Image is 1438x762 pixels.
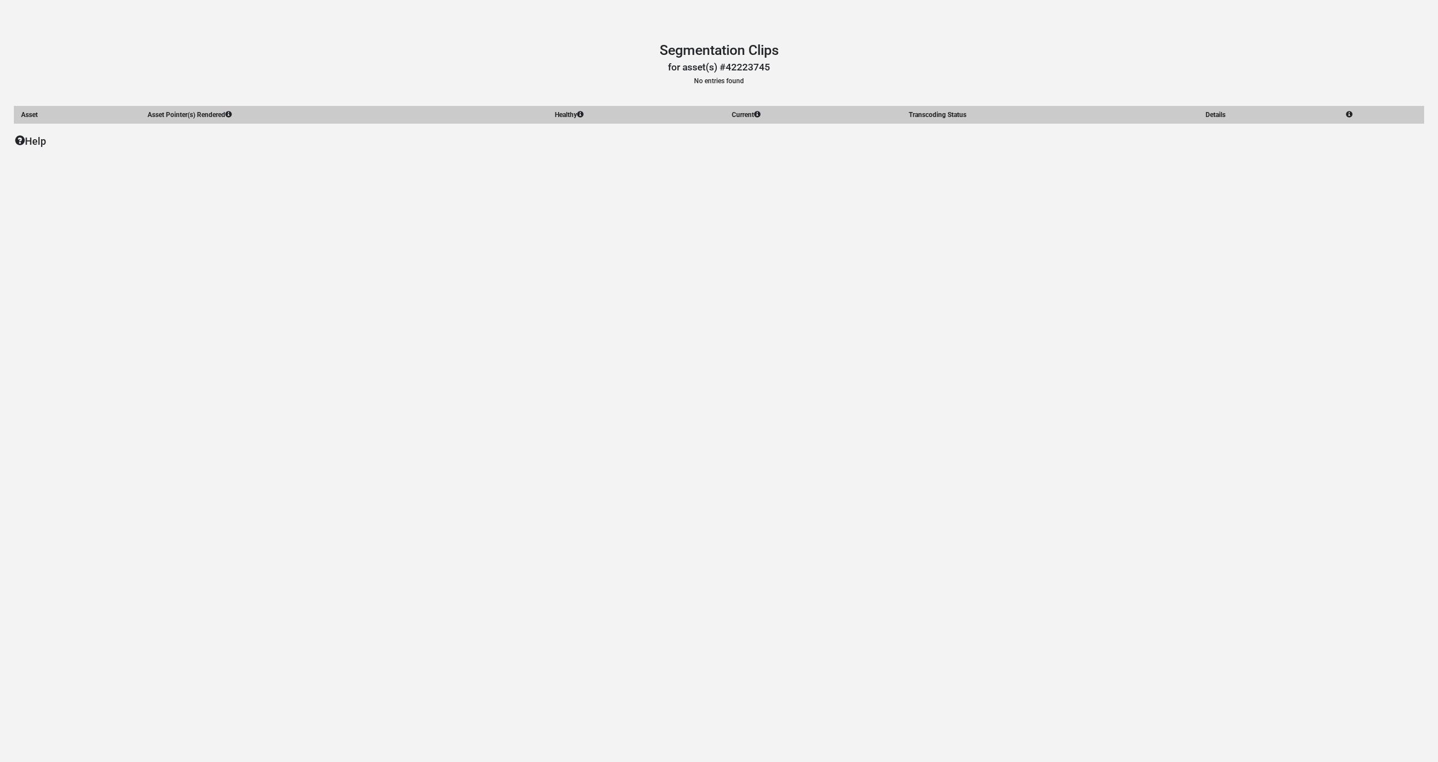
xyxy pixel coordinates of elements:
p: Help [15,134,1424,149]
h1: Segmentation Clips [14,42,1424,59]
th: Current [725,106,902,124]
header: No entries found [14,42,1424,86]
th: Details [1198,106,1339,124]
h3: for asset(s) #42223745 [14,62,1424,73]
th: Asset Pointer(s) Rendered [140,106,548,124]
th: Asset [14,106,141,124]
th: Healthy [548,106,725,124]
th: Transcoding Status [902,106,1199,124]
